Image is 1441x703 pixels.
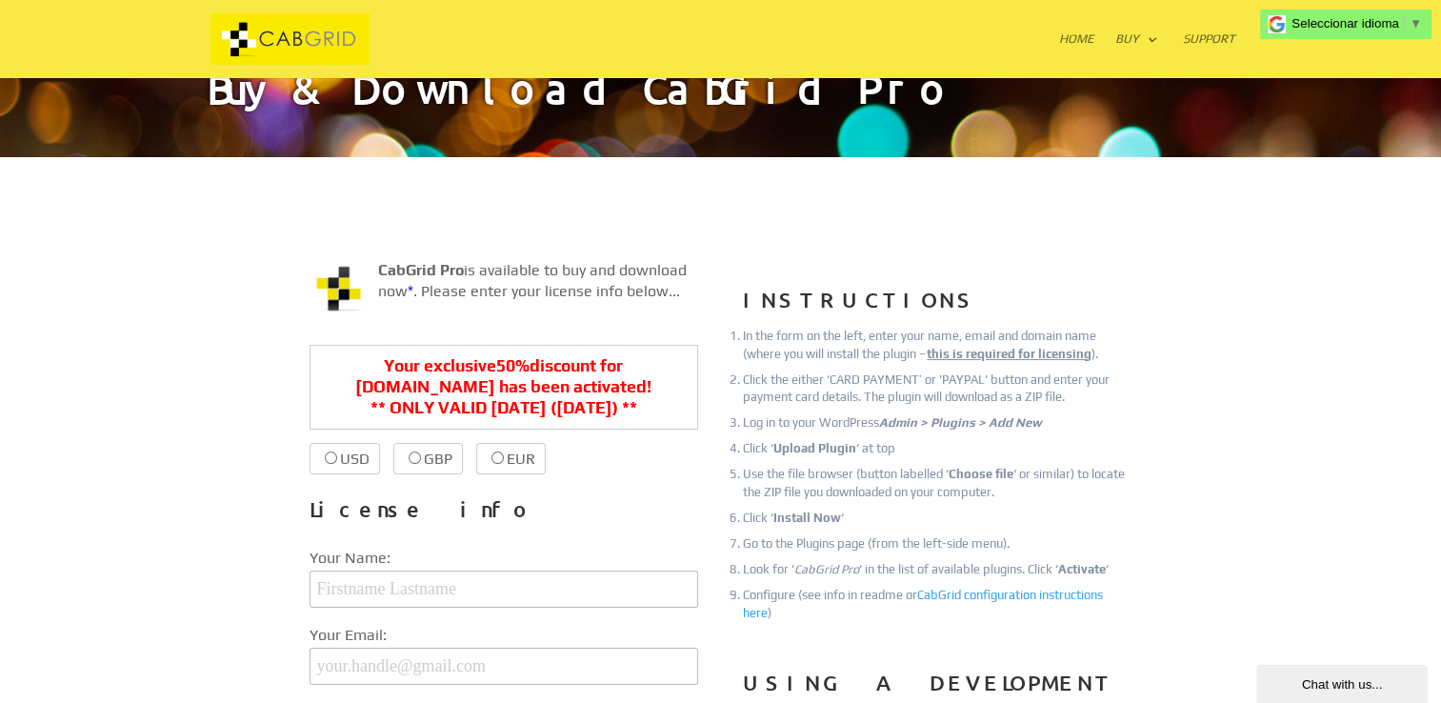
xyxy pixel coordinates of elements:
[491,452,504,464] input: EUR
[1115,32,1158,78] a: Buy
[773,511,841,525] strong: Install Now
[310,443,380,474] label: USD
[310,260,698,318] p: is available to buy and download now . Please enter your license info below...
[879,415,1042,430] em: Admin > Plugins > Add New
[743,588,1103,619] a: CabGrid configuration instructions here
[310,345,698,430] p: Your exclusive discount for [DOMAIN_NAME] has been activated! ** ONLY VALID [DATE] ( [DATE]) **
[1256,661,1431,703] iframe: chat widget
[310,260,367,317] img: CabGrid WordPress Plugin
[1291,16,1399,30] span: Seleccionar idioma
[378,261,464,279] strong: CabGrid Pro
[743,372,1131,406] li: Click the either ‘CARD PAYMENT’ or 'PAYPAL' button and enter your payment card details. The plugi...
[1404,16,1405,30] span: ​
[310,623,698,648] label: Your Email:
[743,440,1131,457] li: Click ‘ ‘ at top
[743,510,1131,527] li: Click ‘ ‘
[949,467,1013,481] strong: Choose file
[743,561,1131,578] li: Look for ‘ ‘ in the list of available plugins. Click ‘ ‘
[393,443,463,474] label: GBP
[743,328,1131,362] li: In the form on the left, enter your name, email and domain name (where you will install the plugi...
[496,356,530,375] span: 50%
[325,452,337,464] input: USD
[773,441,856,455] strong: Upload Plugin
[1059,32,1094,78] a: Home
[310,491,698,538] h3: License info
[210,13,370,66] img: CabGrid
[927,347,1091,361] u: this is required for licensing
[1291,16,1422,30] a: Seleccionar idioma​
[743,587,1131,621] li: Configure (see info in readme or )
[310,571,698,608] input: Firstname Lastname
[1183,32,1235,78] a: Support
[409,452,421,464] input: GBP
[794,562,859,576] em: CabGrid Pro
[310,546,698,571] label: Your Name:
[743,414,1131,432] li: Log in to your WordPress
[310,648,698,685] input: your.handle@gmail.com
[207,68,1235,157] h1: Buy & Download CabGrid Pro
[743,535,1131,552] li: Go to the Plugins page (from the left-side menu).
[743,466,1131,500] li: Use the file browser (button labelled ‘ ‘ or similar) to locate the ZIP file you downloaded on yo...
[476,443,546,474] label: EUR
[1410,16,1422,30] span: ▼
[743,281,1131,329] h3: INSTRUCTIONS
[1058,562,1106,576] strong: Activate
